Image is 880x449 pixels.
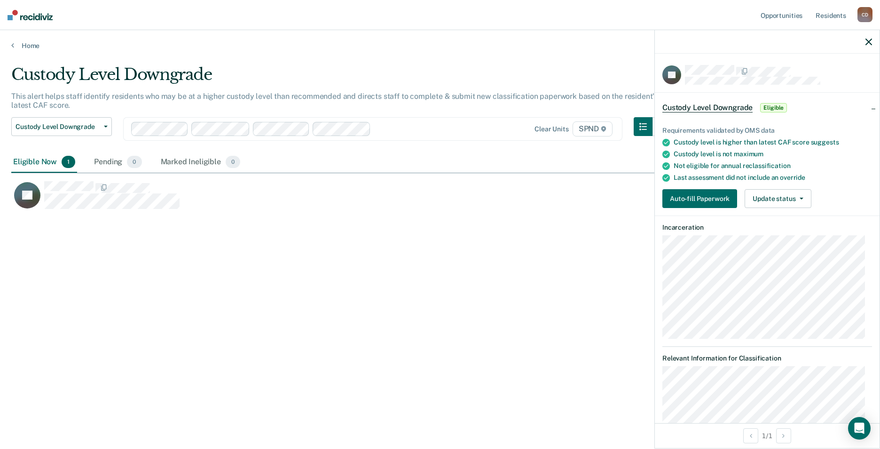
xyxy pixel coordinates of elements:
[534,125,569,133] div: Clear units
[11,92,658,110] p: This alert helps staff identify residents who may be at a higher custody level than recommended a...
[62,156,75,168] span: 1
[848,417,871,440] div: Open Intercom Messenger
[8,10,53,20] img: Recidiviz
[780,174,805,181] span: override
[662,189,737,208] button: Auto-fill Paperwork
[11,65,671,92] div: Custody Level Downgrade
[127,156,141,168] span: 0
[674,162,872,170] div: Not eligible for annual
[11,41,869,50] a: Home
[734,150,763,158] span: maximum
[662,127,872,135] div: Requirements validated by OMS data
[159,152,243,173] div: Marked Ineligible
[857,7,872,22] div: C D
[674,150,872,158] div: Custody level is not
[11,152,77,173] div: Eligible Now
[743,162,791,169] span: reclassification
[776,428,791,443] button: Next Opportunity
[662,224,872,232] dt: Incarceration
[674,138,872,146] div: Custody level is higher than latest CAF score
[16,123,100,131] span: Custody Level Downgrade
[811,138,839,146] span: suggests
[655,93,880,123] div: Custody Level DowngradeEligible
[674,174,872,182] div: Last assessment did not include an
[662,189,741,208] a: Auto-fill Paperwork
[92,152,143,173] div: Pending
[743,428,758,443] button: Previous Opportunity
[760,103,787,112] span: Eligible
[11,181,762,218] div: CaseloadOpportunityCell-00324595
[226,156,240,168] span: 0
[662,354,872,362] dt: Relevant Information for Classification
[573,121,613,136] span: SPND
[662,103,753,112] span: Custody Level Downgrade
[745,189,811,208] button: Update status
[655,423,880,448] div: 1 / 1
